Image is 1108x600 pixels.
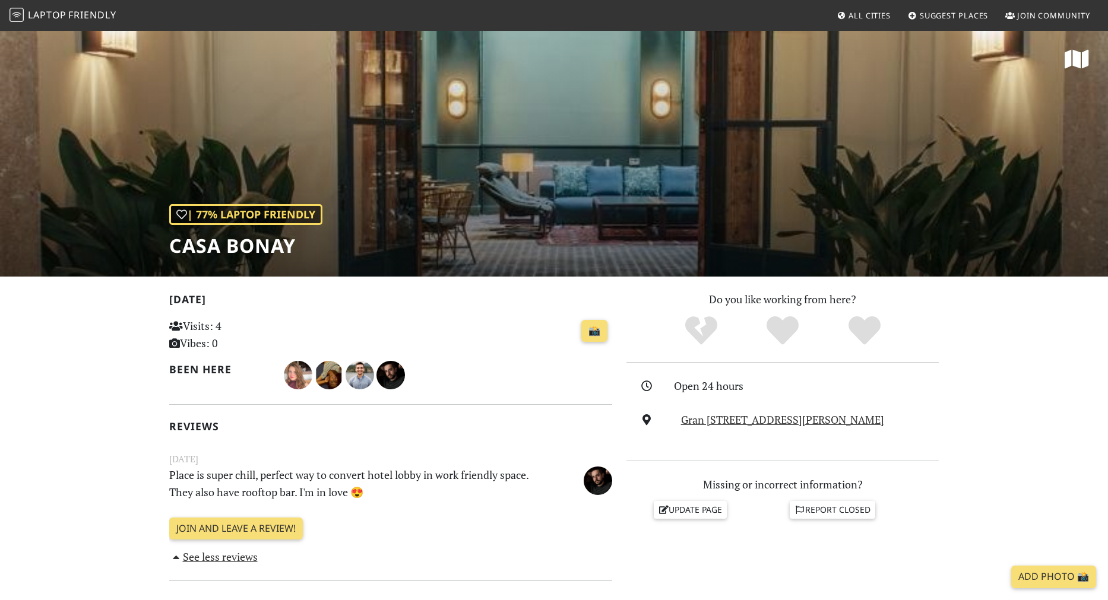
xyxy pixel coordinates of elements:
[626,291,939,308] p: Do you like working from here?
[169,318,308,352] p: Visits: 4 Vibes: 0
[68,8,116,21] span: Friendly
[1001,5,1095,26] a: Join Community
[849,10,891,21] span: All Cities
[681,412,884,427] a: Gran [STREET_ADDRESS][PERSON_NAME]
[790,501,875,519] a: Report closed
[169,234,322,257] h1: Casa Bonay
[584,472,612,486] span: Nemanja Cerovac
[920,10,989,21] span: Suggest Places
[28,8,67,21] span: Laptop
[315,361,343,389] img: 4906-rebeca.jpg
[284,361,312,389] img: 6773-carolina.jpg
[742,315,824,347] div: Yes
[169,363,270,376] h2: Been here
[824,315,906,347] div: Definitely!
[832,5,895,26] a: All Cities
[162,466,543,501] p: Place is super chill, perfect way to convert hotel lobby in work friendly space. They also have r...
[903,5,993,26] a: Suggest Places
[346,367,376,381] span: Devan Pellow
[169,420,612,433] h2: Reviews
[654,501,727,519] a: Update page
[169,204,322,225] div: | 77% Laptop Friendly
[584,466,612,495] img: 1484760786-nemanja-cerovac.jpg
[315,367,346,381] span: Rebeca Abarcas
[346,361,374,389] img: 2412-devan.jpg
[376,361,405,389] img: 1484760786-nemanja-cerovac.jpg
[169,518,303,540] a: Join and leave a review!
[284,367,315,381] span: Carolina Lauriano
[376,367,405,381] span: Nemanja Cerovac
[10,5,116,26] a: LaptopFriendly LaptopFriendly
[162,452,619,466] small: [DATE]
[169,550,258,564] a: See less reviews
[626,476,939,493] p: Missing or incorrect information?
[10,8,24,22] img: LaptopFriendly
[674,377,946,395] div: Open 24 hours
[581,320,607,342] a: 📸
[169,293,612,310] h2: [DATE]
[660,315,742,347] div: No
[1017,10,1090,21] span: Join Community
